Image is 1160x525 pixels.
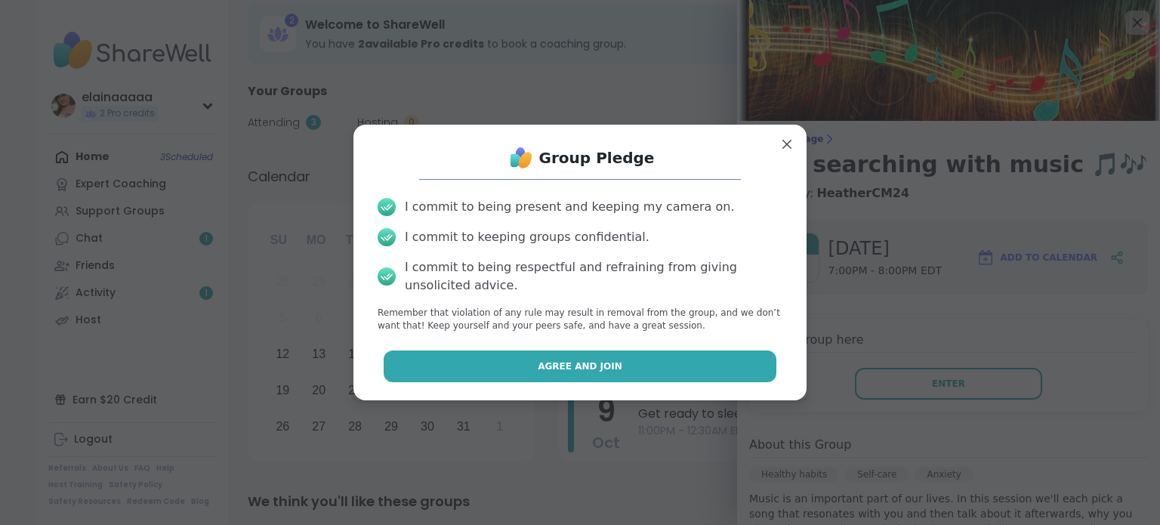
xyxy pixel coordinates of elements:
[405,198,734,216] div: I commit to being present and keeping my camera on.
[506,143,536,173] img: ShareWell Logo
[1134,6,1154,26] div: Close Step
[405,228,649,246] div: I commit to keeping groups confidential.
[378,307,782,332] p: Remember that violation of any rule may result in removal from the group, and we don’t want that!...
[538,360,622,373] span: Agree and Join
[405,258,782,295] div: I commit to being respectful and refraining from giving unsolicited advice.
[384,351,777,382] button: Agree and Join
[539,147,655,168] h1: Group Pledge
